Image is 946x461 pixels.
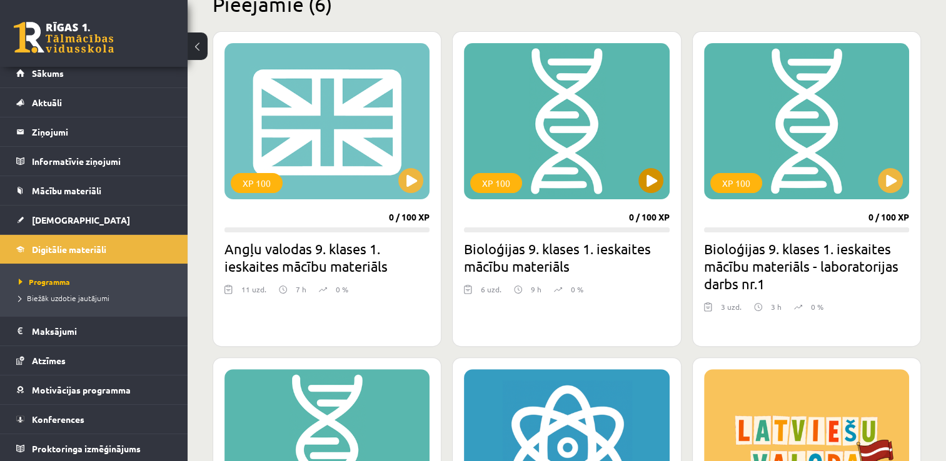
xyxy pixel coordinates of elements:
[32,67,64,79] span: Sākums
[241,284,266,302] div: 11 uzd.
[16,235,172,264] a: Digitālie materiāli
[224,240,430,275] h2: Angļu valodas 9. klases 1. ieskaites mācību materiāls
[32,414,84,425] span: Konferences
[571,284,583,295] p: 0 %
[771,301,782,312] p: 3 h
[16,88,172,117] a: Aktuāli
[32,214,130,226] span: [DEMOGRAPHIC_DATA]
[19,293,109,303] span: Biežāk uzdotie jautājumi
[19,276,175,287] a: Programma
[710,173,762,193] div: XP 100
[811,301,823,312] p: 0 %
[32,384,131,395] span: Motivācijas programma
[19,277,70,287] span: Programma
[16,405,172,434] a: Konferences
[16,147,172,176] a: Informatīvie ziņojumi
[481,284,501,302] div: 6 uzd.
[32,355,66,366] span: Atzīmes
[16,59,172,87] a: Sākums
[470,173,522,193] div: XP 100
[14,22,114,53] a: Rīgas 1. Tālmācības vidusskola
[32,244,106,255] span: Digitālie materiāli
[16,176,172,205] a: Mācību materiāli
[704,240,909,292] h2: Bioloģijas 9. klases 1. ieskaites mācību materiāls - laboratorijas darbs nr.1
[32,443,141,454] span: Proktoringa izmēģinājums
[231,173,283,193] div: XP 100
[16,206,172,234] a: [DEMOGRAPHIC_DATA]
[336,284,348,295] p: 0 %
[32,117,172,146] legend: Ziņojumi
[16,117,172,146] a: Ziņojumi
[32,317,172,345] legend: Maksājumi
[32,147,172,176] legend: Informatīvie ziņojumi
[16,375,172,404] a: Motivācijas programma
[296,284,306,295] p: 7 h
[721,301,742,320] div: 3 uzd.
[531,284,541,295] p: 9 h
[16,346,172,375] a: Atzīmes
[19,292,175,304] a: Biežāk uzdotie jautājumi
[32,97,62,108] span: Aktuāli
[464,240,669,275] h2: Bioloģijas 9. klases 1. ieskaites mācību materiāls
[32,185,101,196] span: Mācību materiāli
[16,317,172,345] a: Maksājumi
